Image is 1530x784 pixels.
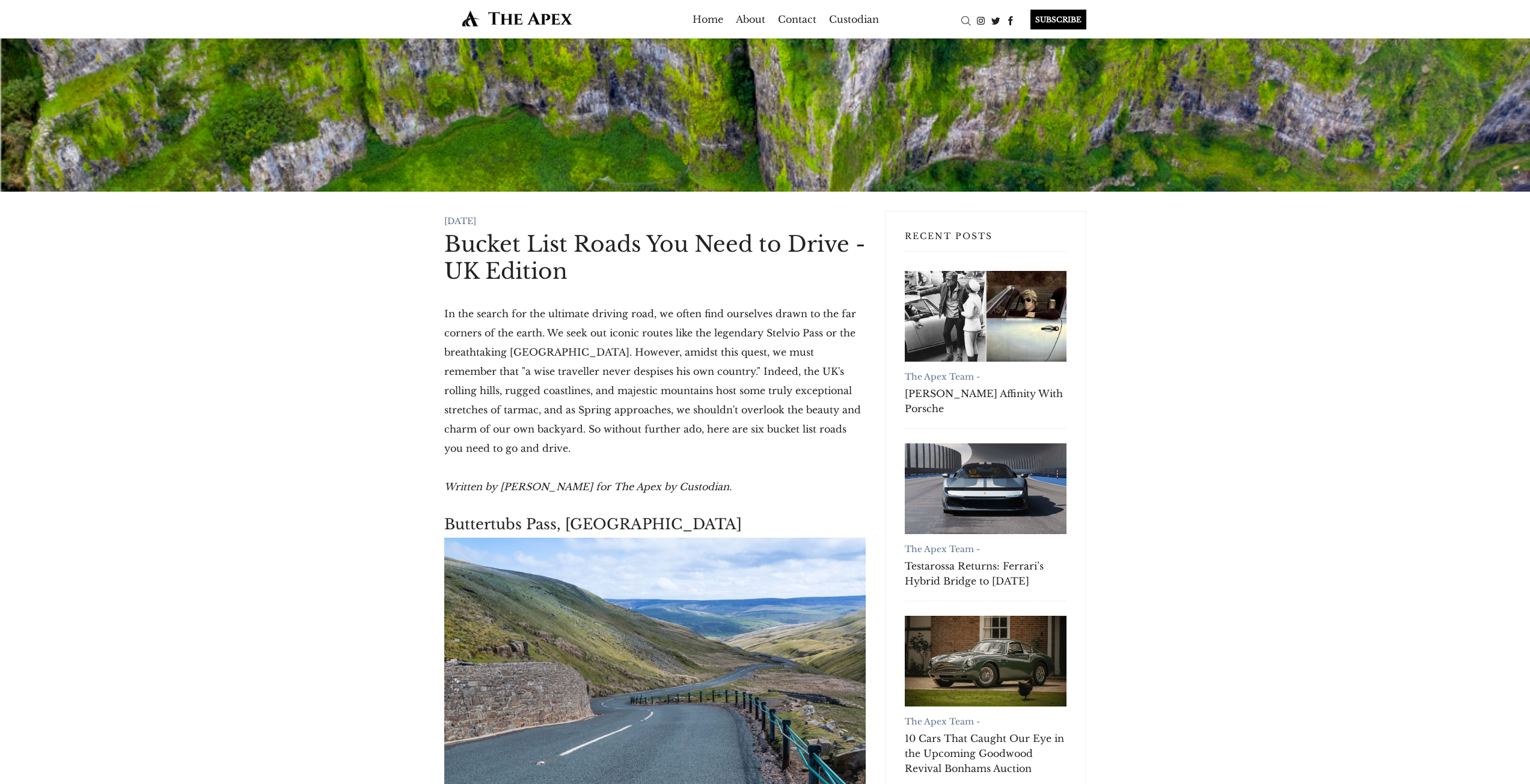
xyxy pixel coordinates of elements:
[444,304,866,458] p: In the search for the ultimate driving road, we often find ourselves drawn to the far corners of ...
[905,544,980,555] a: The Apex Team -
[905,716,980,727] a: The Apex Team -
[778,10,816,29] a: Contact
[444,231,866,285] h1: Bucket List Roads You Need to Drive - UK Edition
[736,10,765,29] a: About
[905,371,980,382] a: The Apex Team -
[444,481,732,493] em: Written by [PERSON_NAME] for The Apex by Custodian.
[693,10,723,29] a: Home
[1030,10,1086,29] div: SUBSCRIBE
[905,386,1066,416] a: [PERSON_NAME] Affinity With Porsche
[905,559,1066,589] a: Testarossa Returns: Ferrari’s Hybrid Bridge to [DATE]
[444,515,866,533] h3: Buttertubs Pass, [GEOGRAPHIC_DATA]
[905,731,1066,776] a: 10 Cars That Caught Our Eye in the Upcoming Goodwood Revival Bonhams Auction
[988,14,1003,26] a: Twitter
[1018,10,1086,29] a: SUBSCRIBE
[905,616,1066,707] a: 10 Cars That Caught Our Eye in the Upcoming Goodwood Revival Bonhams Auction
[958,14,973,26] a: Search
[444,216,476,226] time: [DATE]
[444,10,590,27] img: The Apex by Custodian
[905,271,1066,362] a: Robert Redford's Affinity With Porsche
[1003,14,1018,26] a: Facebook
[905,231,1066,252] h3: Recent Posts
[829,10,879,29] a: Custodian
[905,443,1066,534] a: Testarossa Returns: Ferrari’s Hybrid Bridge to Tomorrow
[973,14,988,26] a: Instagram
